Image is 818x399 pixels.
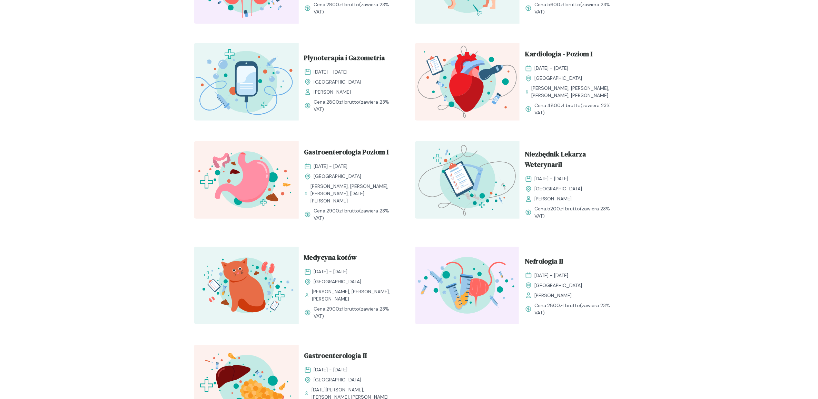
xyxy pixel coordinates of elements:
[314,163,348,170] span: [DATE] - [DATE]
[535,65,569,72] span: [DATE] - [DATE]
[314,305,398,320] span: Cena: (zawiera 23% VAT)
[415,247,520,324] img: ZpgBUh5LeNNTxPrX_Uro_T.svg
[535,292,572,299] span: [PERSON_NAME]
[304,53,398,66] a: Płynoterapia i Gazometria
[547,302,580,308] span: 2800 zł brutto
[194,43,299,121] img: Zpay8B5LeNNTxNg0_P%C5%82ynoterapia_T.svg
[314,88,351,96] span: [PERSON_NAME]
[534,1,619,16] span: Cena: (zawiera 23% VAT)
[547,206,580,212] span: 5200 zł brutto
[314,98,398,113] span: Cena: (zawiera 23% VAT)
[326,99,359,105] span: 2800 zł brutto
[535,272,569,279] span: [DATE] - [DATE]
[534,205,619,220] span: Cena: (zawiera 23% VAT)
[525,49,593,62] span: Kardiologia - Poziom I
[312,288,398,303] span: [PERSON_NAME], [PERSON_NAME], [PERSON_NAME]
[314,376,362,383] span: [GEOGRAPHIC_DATA]
[326,306,359,312] span: 2900 zł brutto
[314,68,348,76] span: [DATE] - [DATE]
[535,75,582,82] span: [GEOGRAPHIC_DATA]
[304,252,398,265] a: Medycyna kotów
[314,207,398,222] span: Cena: (zawiera 23% VAT)
[311,183,398,205] span: [PERSON_NAME], [PERSON_NAME], [PERSON_NAME], [DATE][PERSON_NAME]
[535,282,582,289] span: [GEOGRAPHIC_DATA]
[194,247,299,324] img: aHfQZEMqNJQqH-e8_MedKot_T.svg
[535,195,572,202] span: [PERSON_NAME]
[314,1,398,16] span: Cena: (zawiera 23% VAT)
[532,85,619,99] span: [PERSON_NAME], [PERSON_NAME], [PERSON_NAME], [PERSON_NAME]
[194,141,299,219] img: Zpbdlx5LeNNTxNvT_GastroI_T.svg
[304,350,367,363] span: Gastroenterologia II
[304,147,389,160] span: Gastroenterologia Poziom I
[304,350,398,363] a: Gastroenterologia II
[547,1,580,8] span: 5600 zł brutto
[314,366,348,373] span: [DATE] - [DATE]
[415,141,520,219] img: aHe4VUMqNJQqH-M0_ProcMH_T.svg
[534,302,619,316] span: Cena: (zawiera 23% VAT)
[534,102,619,116] span: Cena: (zawiera 23% VAT)
[326,208,359,214] span: 2900 zł brutto
[535,185,582,192] span: [GEOGRAPHIC_DATA]
[525,149,619,172] a: Niezbędnik Lekarza WeterynariI
[314,78,362,86] span: [GEOGRAPHIC_DATA]
[525,49,619,62] a: Kardiologia - Poziom I
[415,43,520,121] img: ZpbGfh5LeNNTxNm4_KardioI_T.svg
[535,175,569,182] span: [DATE] - [DATE]
[314,173,362,180] span: [GEOGRAPHIC_DATA]
[525,256,619,269] a: Nefrologia II
[547,102,581,108] span: 4800 zł brutto
[304,147,398,160] a: Gastroenterologia Poziom I
[314,268,348,275] span: [DATE] - [DATE]
[304,252,357,265] span: Medycyna kotów
[326,1,359,8] span: 2800 zł brutto
[314,278,362,285] span: [GEOGRAPHIC_DATA]
[304,53,385,66] span: Płynoterapia i Gazometria
[525,256,563,269] span: Nefrologia II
